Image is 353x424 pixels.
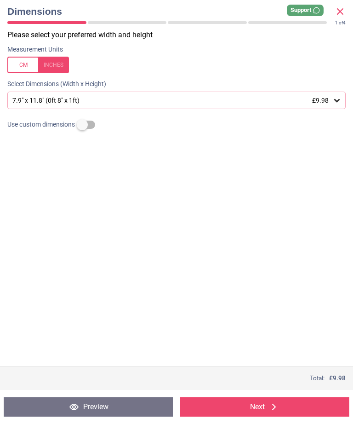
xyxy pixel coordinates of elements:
[7,120,75,129] span: Use custom dimensions
[335,20,346,26] div: of 4
[333,374,346,382] span: 9.98
[7,5,335,18] span: Dimensions
[335,20,338,25] span: 1
[7,45,63,54] label: Measurement Units
[7,30,353,40] p: Please select your preferred width and height
[7,374,346,383] div: Total:
[180,397,349,417] button: Next
[287,5,324,16] div: Support
[329,374,346,383] span: £
[312,97,329,104] span: £9.98
[11,97,332,105] div: 7.9" x 11.8" (0ft 8" x 1ft)
[4,397,173,417] button: Preview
